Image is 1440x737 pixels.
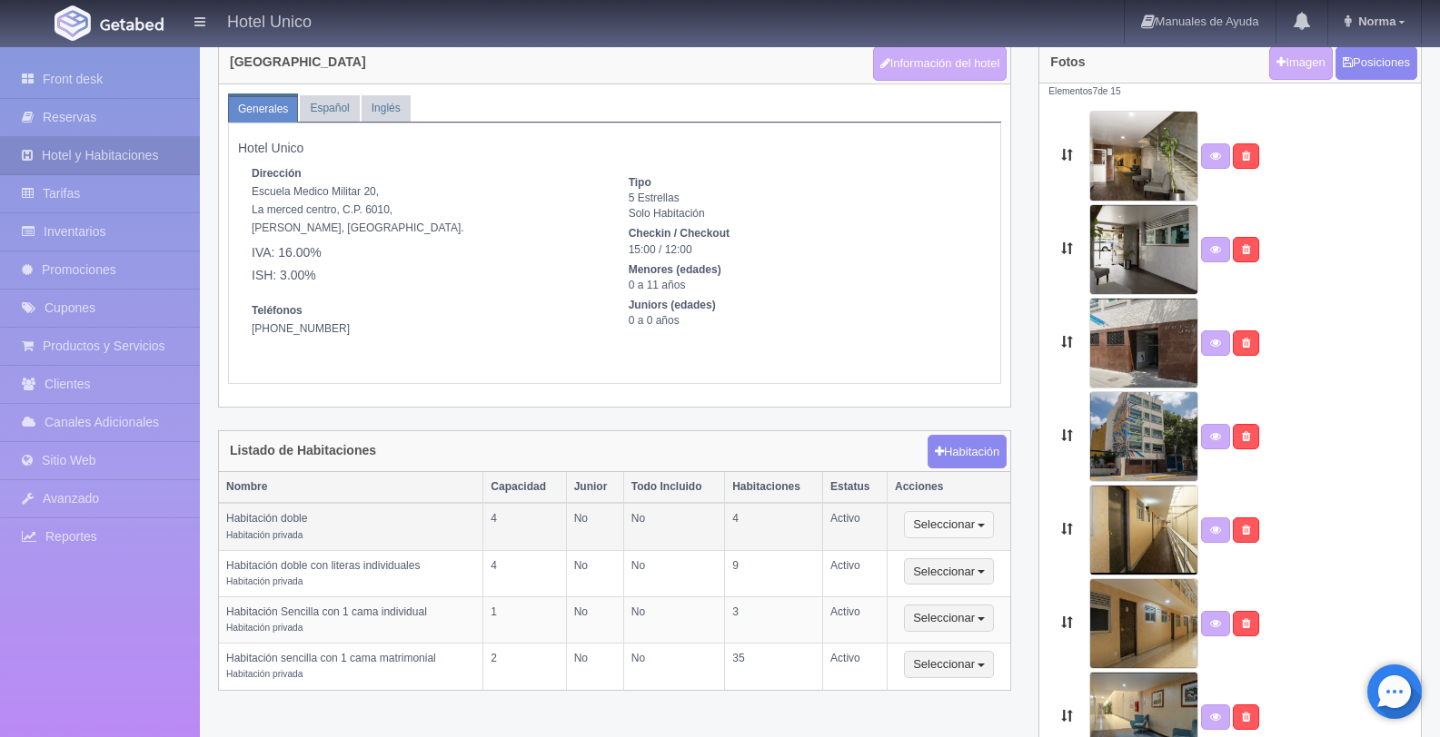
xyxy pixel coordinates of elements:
h4: Listado de Habitaciones [230,444,376,457]
button: Seleccionar [904,604,994,632]
th: Todo Incluido [623,472,724,503]
td: 4 [483,550,566,596]
td: 35 [725,644,823,690]
button: Información del hotel [873,46,1008,81]
td: No [566,550,623,596]
td: No [623,550,724,596]
span: 7 [1092,86,1097,96]
button: Seleccionar [904,558,994,585]
td: Activo [823,597,888,644]
img: Getabed [100,17,164,31]
img: 651_8410.png [1089,111,1198,201]
th: Nombre [219,472,483,503]
img: 651_8407.png [1089,578,1198,669]
td: No [566,597,623,644]
h4: Fotos [1050,55,1085,69]
address: Escuela Medico Militar 20, La merced centro, C.P. 6010, [PERSON_NAME], [GEOGRAPHIC_DATA]. [252,164,601,283]
small: Habitación privada [226,623,303,633]
dt: Tipo [629,175,978,191]
td: No [623,597,724,644]
td: 9 [725,550,823,596]
h4: Hotel Unico [227,9,312,32]
a: Imagen [1269,46,1332,80]
td: Habitación Sencilla con 1 cama individual [219,597,483,644]
dt: Checkin / Checkout [629,226,978,241]
small: Habitación privada [226,576,303,586]
button: Seleccionar [904,651,994,678]
h5: IVA: 16.00% [252,246,601,260]
strong: Dirección [252,167,302,180]
h5: ISH: 3.00% [252,269,601,282]
th: Junior [566,472,623,503]
td: No [623,503,724,550]
img: 651_8406.png [1089,485,1198,575]
td: 2 [483,644,566,690]
img: Getabed [55,5,91,41]
span: Norma [1354,15,1395,28]
small: Habitación privada [226,530,303,540]
td: Habitación doble [219,503,483,550]
img: 651_8409.png [1089,204,1198,295]
td: Activo [823,644,888,690]
th: Acciones [888,472,1011,503]
a: Inglés [362,95,411,122]
a: Generales [228,96,298,123]
small: Elementos de 15 [1048,86,1120,96]
th: Habitaciones [725,472,823,503]
dd: 5 Estrellas Solo Habitación [629,191,978,221]
button: Habitación [928,435,1007,469]
dd: 0 a 0 años [629,313,978,329]
address: [PHONE_NUMBER] [252,301,601,356]
td: 3 [725,597,823,644]
img: 651_8405.png [1089,391,1198,482]
strong: Teléfonos [252,304,303,317]
td: No [623,644,724,690]
td: 4 [483,503,566,550]
h5: Hotel Unico [238,142,991,155]
a: Español [300,95,359,122]
td: Activo [823,503,888,550]
button: Posiciones [1336,46,1417,80]
td: 1 [483,597,566,644]
th: Capacidad [483,472,566,503]
h4: [GEOGRAPHIC_DATA] [230,55,366,69]
td: 4 [725,503,823,550]
th: Estatus [823,472,888,503]
td: Habitación sencilla con 1 cama matrimonial [219,644,483,690]
small: Habitación privada [226,669,303,679]
dt: Menores (edades) [629,262,978,278]
button: Seleccionar [904,511,994,538]
td: No [566,503,623,550]
td: Habitación doble con literas individuales [219,550,483,596]
img: 651_8404.png [1089,298,1198,388]
td: No [566,644,623,690]
dd: 15:00 / 12:00 [629,242,978,258]
dt: Juniors (edades) [629,298,978,313]
td: Activo [823,550,888,596]
dd: 0 a 11 años [629,278,978,293]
